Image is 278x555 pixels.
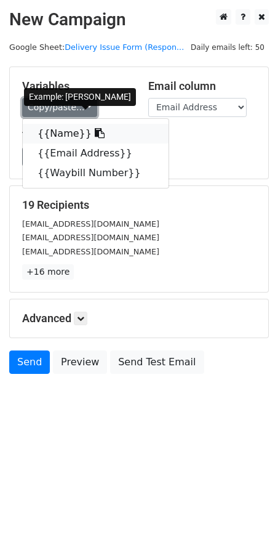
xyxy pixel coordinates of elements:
a: {{Waybill Number}} [23,163,169,183]
span: Daily emails left: 50 [186,41,269,54]
a: Copy/paste... [22,98,97,117]
h5: Advanced [22,312,256,325]
h2: New Campaign [9,9,269,30]
h5: 19 Recipients [22,198,256,212]
a: Delivery Issue Form (Respon... [65,43,184,52]
a: Send [9,350,50,374]
iframe: Chat Widget [216,496,278,555]
small: Google Sheet: [9,43,184,52]
h5: Email column [148,79,256,93]
a: Preview [53,350,107,374]
a: Daily emails left: 50 [186,43,269,52]
small: [EMAIL_ADDRESS][DOMAIN_NAME] [22,233,159,242]
small: [EMAIL_ADDRESS][DOMAIN_NAME] [22,247,159,256]
small: [EMAIL_ADDRESS][DOMAIN_NAME] [22,219,159,229]
a: {{Email Address}} [23,144,169,163]
div: Example: [PERSON_NAME] [24,88,136,106]
h5: Variables [22,79,130,93]
a: +16 more [22,264,74,280]
a: {{Name}} [23,124,169,144]
a: Send Test Email [110,350,204,374]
